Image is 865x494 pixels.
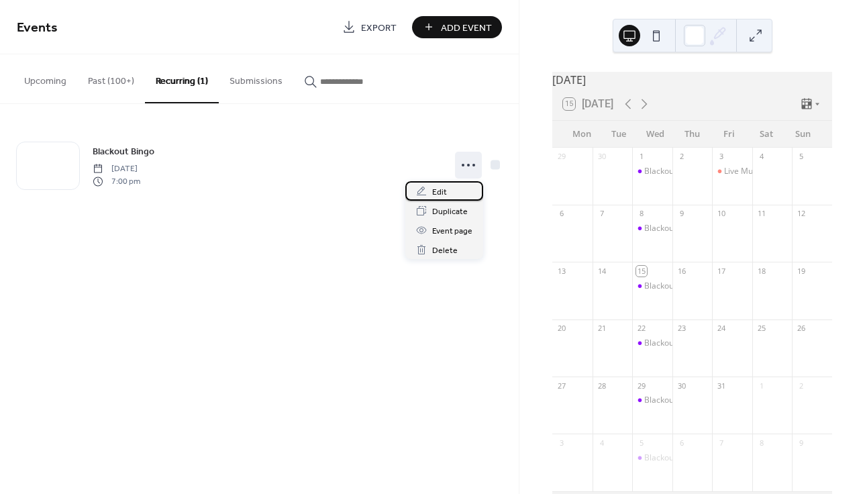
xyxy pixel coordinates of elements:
[644,395,700,406] div: Blackout Bingo
[716,438,726,448] div: 7
[597,324,607,334] div: 21
[756,324,766,334] div: 25
[644,223,700,234] div: Blackout Bingo
[636,438,646,448] div: 5
[644,281,700,292] div: Blackout Bingo
[756,209,766,219] div: 11
[93,144,154,159] a: Blackout Bingo
[432,224,472,238] span: Event page
[676,324,686,334] div: 23
[412,16,502,38] button: Add Event
[711,121,748,148] div: Fri
[632,452,672,464] div: Blackout Bingo
[361,21,397,35] span: Export
[597,209,607,219] div: 7
[674,121,711,148] div: Thu
[712,166,752,177] div: Live Music: Jared Nels
[676,152,686,162] div: 2
[600,121,637,148] div: Tue
[676,209,686,219] div: 9
[597,438,607,448] div: 4
[644,452,700,464] div: Blackout Bingo
[556,266,566,276] div: 13
[716,266,726,276] div: 17
[636,209,646,219] div: 8
[632,395,672,406] div: Blackout Bingo
[716,152,726,162] div: 3
[145,54,219,103] button: Recurring (1)
[676,266,686,276] div: 16
[632,281,672,292] div: Blackout Bingo
[716,381,726,391] div: 31
[644,338,700,349] div: Blackout Bingo
[796,209,806,219] div: 12
[756,152,766,162] div: 4
[93,145,154,159] span: Blackout Bingo
[432,205,468,219] span: Duplicate
[556,209,566,219] div: 6
[636,266,646,276] div: 15
[597,381,607,391] div: 28
[13,54,77,102] button: Upcoming
[77,54,145,102] button: Past (100+)
[756,438,766,448] div: 8
[637,121,674,148] div: Wed
[784,121,821,148] div: Sun
[93,163,140,175] span: [DATE]
[563,121,600,148] div: Mon
[332,16,407,38] a: Export
[597,266,607,276] div: 14
[632,223,672,234] div: Blackout Bingo
[552,72,832,88] div: [DATE]
[441,21,492,35] span: Add Event
[724,166,830,177] div: Live Music: [PERSON_NAME]
[556,324,566,334] div: 20
[556,438,566,448] div: 3
[93,175,140,187] span: 7:00 pm
[796,152,806,162] div: 5
[796,381,806,391] div: 2
[716,209,726,219] div: 10
[632,166,672,177] div: Blackout Bingo
[556,381,566,391] div: 27
[796,266,806,276] div: 19
[17,15,58,41] span: Events
[632,338,672,349] div: Blackout Bingo
[644,166,700,177] div: Blackout Bingo
[636,152,646,162] div: 1
[676,438,686,448] div: 6
[636,324,646,334] div: 22
[756,266,766,276] div: 18
[796,324,806,334] div: 26
[716,324,726,334] div: 24
[796,438,806,448] div: 9
[676,381,686,391] div: 30
[432,185,447,199] span: Edit
[748,121,784,148] div: Sat
[756,381,766,391] div: 1
[219,54,293,102] button: Submissions
[636,381,646,391] div: 29
[597,152,607,162] div: 30
[556,152,566,162] div: 29
[432,244,458,258] span: Delete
